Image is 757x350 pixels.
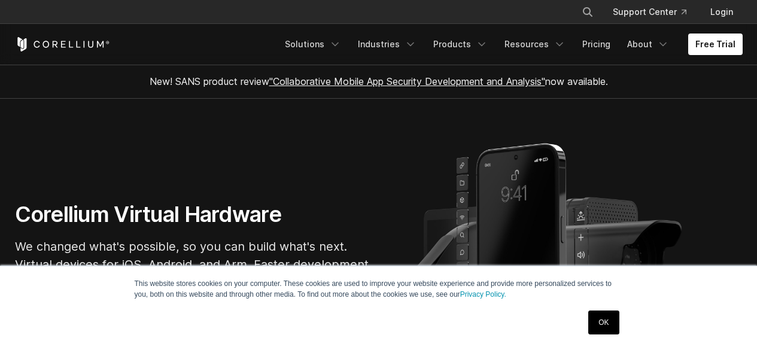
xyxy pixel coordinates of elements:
p: This website stores cookies on your computer. These cookies are used to improve your website expe... [135,278,623,300]
a: OK [588,311,619,334]
button: Search [577,1,598,23]
a: Solutions [278,34,348,55]
span: New! SANS product review now available. [150,75,608,87]
div: Navigation Menu [567,1,743,23]
p: We changed what's possible, so you can build what's next. Virtual devices for iOS, Android, and A... [15,238,374,291]
h1: Corellium Virtual Hardware [15,201,374,228]
a: "Collaborative Mobile App Security Development and Analysis" [269,75,545,87]
a: Login [701,1,743,23]
div: Navigation Menu [278,34,743,55]
a: Privacy Policy. [460,290,506,299]
a: Industries [351,34,424,55]
a: Free Trial [688,34,743,55]
a: Pricing [575,34,618,55]
a: Corellium Home [15,37,110,51]
a: Products [426,34,495,55]
a: Support Center [603,1,696,23]
a: Resources [497,34,573,55]
a: About [620,34,676,55]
